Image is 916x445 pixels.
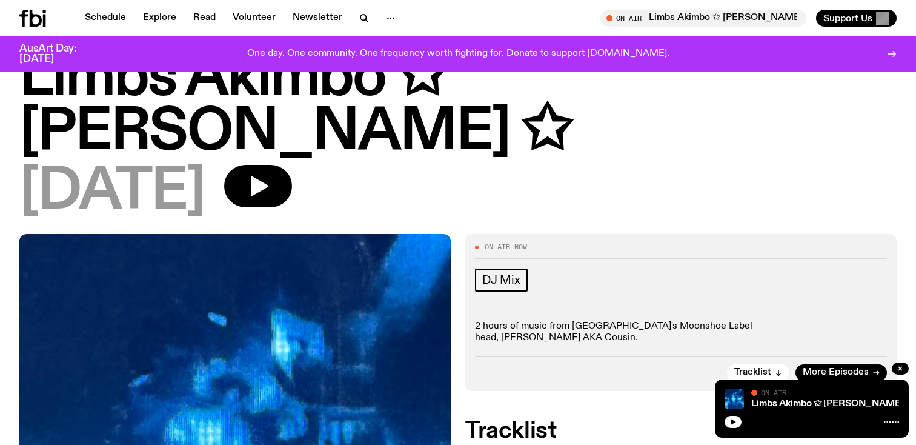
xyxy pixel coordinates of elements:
span: [DATE] [19,165,205,219]
a: DJ Mix [475,269,528,292]
button: Tracklist [727,364,789,381]
span: DJ Mix [482,273,520,287]
button: Support Us [816,10,897,27]
a: Newsletter [285,10,350,27]
h3: AusArt Day: [DATE] [19,44,97,64]
span: Support Us [823,13,872,24]
span: Tracklist [734,368,771,377]
h1: Limbs Akimbo ✩ [PERSON_NAME] ✩ [19,51,897,160]
span: More Episodes [803,368,869,377]
a: More Episodes [795,364,887,381]
a: Explore [136,10,184,27]
a: Read [186,10,223,27]
a: Schedule [78,10,133,27]
span: On Air Now [485,244,527,250]
span: On Air [761,389,786,396]
button: On AirLimbs Akimbo ✩ [PERSON_NAME] ✩ [600,10,806,27]
a: Limbs Akimbo ✩ [PERSON_NAME] ✩ [751,399,914,409]
p: 2 hours of music from [GEOGRAPHIC_DATA]'s Moonshoe Label head, [PERSON_NAME] AKA Cousin. [475,321,887,344]
h2: Tracklist [465,420,897,442]
p: One day. One community. One frequency worth fighting for. Donate to support [DOMAIN_NAME]. [247,49,669,59]
a: Volunteer [225,10,283,27]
